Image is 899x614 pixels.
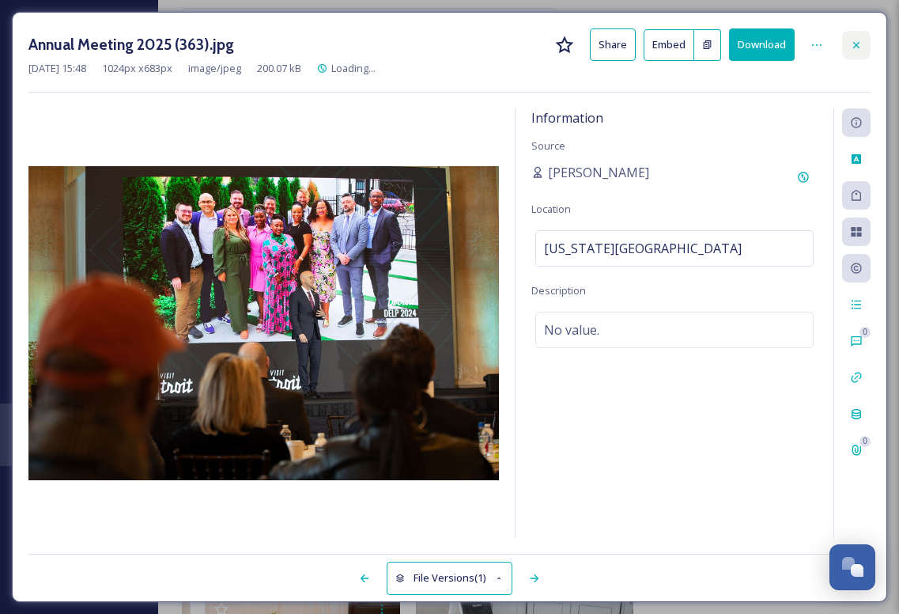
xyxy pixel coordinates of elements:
[28,33,234,56] h3: Annual Meeting 2025 (363).jpg
[544,239,742,258] span: [US_STATE][GEOGRAPHIC_DATA]
[829,544,875,590] button: Open Chat
[531,202,571,216] span: Location
[531,283,586,298] span: Description
[531,109,603,127] span: Information
[102,61,172,76] span: 1024 px x 683 px
[548,163,649,182] span: [PERSON_NAME]
[188,61,241,76] span: image/jpeg
[859,436,871,447] div: 0
[544,320,599,339] span: No value.
[859,327,871,338] div: 0
[729,28,795,61] button: Download
[387,562,513,594] button: File Versions(1)
[590,28,636,61] button: Share
[644,29,694,61] button: Embed
[331,61,376,75] span: Loading...
[28,61,86,76] span: [DATE] 15:48
[28,166,499,480] img: Annual%20Meeting%202025%20(363).jpg
[531,138,565,153] span: Source
[257,61,301,76] span: 200.07 kB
